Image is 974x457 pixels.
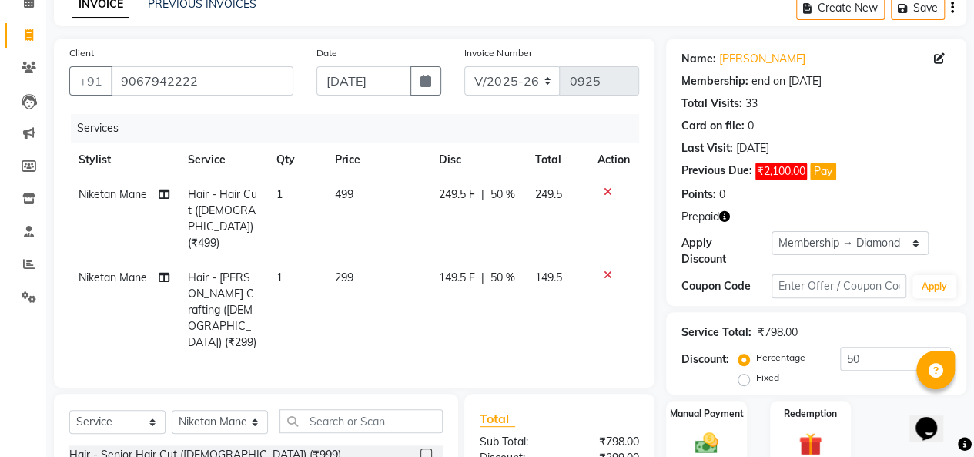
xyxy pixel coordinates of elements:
input: Search by Name/Mobile/Email/Code [111,66,293,96]
span: 299 [335,271,353,284]
label: Fixed [756,371,779,385]
span: 249.5 F [439,186,475,203]
label: Percentage [756,351,805,365]
div: ₹798.00 [758,324,798,341]
input: Enter Offer / Coupon Code [772,274,906,298]
div: Coupon Code [681,278,772,294]
span: Hair - Hair Cut ([DEMOGRAPHIC_DATA]) (₹499) [188,187,257,250]
span: 50 % [490,270,515,286]
label: Invoice Number [464,46,531,60]
button: Pay [810,163,836,180]
span: 149.5 F [439,270,475,286]
div: Previous Due: [681,163,752,180]
div: Name: [681,51,716,67]
span: | [481,186,484,203]
span: 50 % [490,186,515,203]
th: Disc [430,143,526,177]
th: Qty [267,143,326,177]
span: Niketan Mane [79,271,147,284]
img: _cash.svg [688,430,725,457]
span: 149.5 [535,271,562,284]
th: Action [588,143,639,177]
div: Services [71,114,651,143]
span: 1 [276,187,283,201]
label: Client [69,46,94,60]
div: 0 [719,186,725,203]
div: Card on file: [681,118,745,134]
span: Prepaid [681,209,719,225]
span: 249.5 [535,187,562,201]
iframe: chat widget [909,395,959,442]
button: Apply [912,275,956,298]
div: 33 [745,96,758,112]
span: Hair - [PERSON_NAME] Crafting ([DEMOGRAPHIC_DATA]) (₹299) [188,271,256,349]
th: Price [326,143,430,177]
span: ₹2,100.00 [755,163,807,180]
a: [PERSON_NAME] [719,51,805,67]
span: | [481,270,484,286]
div: Sub Total: [468,434,560,450]
span: Niketan Mane [79,187,147,201]
label: Date [316,46,337,60]
th: Total [526,143,588,177]
th: Service [179,143,267,177]
span: Total [480,411,515,427]
div: [DATE] [736,140,769,156]
input: Search or Scan [279,409,443,433]
div: Points: [681,186,716,203]
div: Total Visits: [681,96,742,112]
div: ₹798.00 [559,434,651,450]
span: 499 [335,187,353,201]
div: Discount: [681,351,729,368]
th: Stylist [69,143,179,177]
button: +91 [69,66,112,96]
div: Service Total: [681,324,751,341]
div: 0 [748,118,754,134]
label: Redemption [784,407,837,421]
span: 1 [276,271,283,284]
label: Manual Payment [670,407,744,421]
div: end on [DATE] [751,73,822,89]
div: Membership: [681,73,748,89]
div: Apply Discount [681,235,772,267]
div: Last Visit: [681,140,733,156]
